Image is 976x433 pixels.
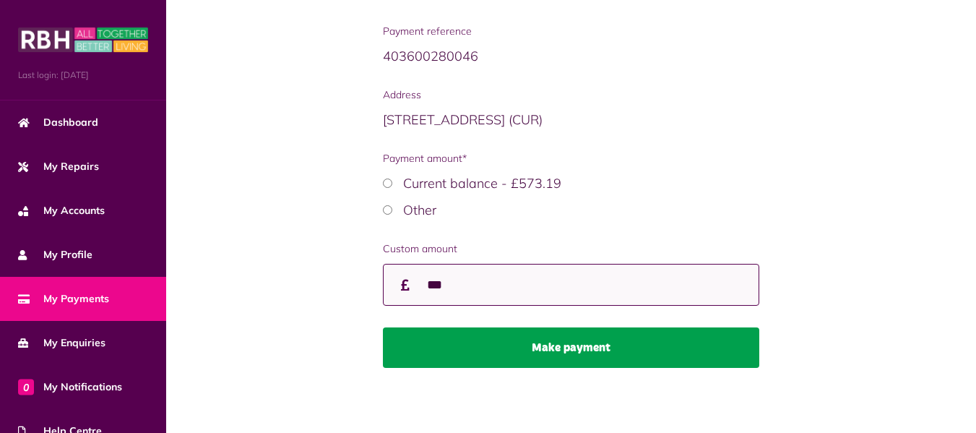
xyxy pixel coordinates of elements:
span: My Enquiries [18,335,105,351]
button: Make payment [383,327,759,368]
label: Current balance - £573.19 [403,175,561,192]
span: 403600280046 [383,48,478,64]
label: Custom amount [383,241,759,257]
label: Other [403,202,436,218]
span: My Notifications [18,380,122,395]
span: Payment reference [383,24,759,39]
span: Payment amount* [383,151,759,166]
span: My Profile [18,247,92,262]
span: My Repairs [18,159,99,174]
span: My Accounts [18,203,105,218]
span: Dashboard [18,115,98,130]
span: Address [383,87,759,103]
span: [STREET_ADDRESS] (CUR) [383,111,543,128]
span: My Payments [18,291,109,306]
span: Last login: [DATE] [18,69,148,82]
span: 0 [18,379,34,395]
img: MyRBH [18,25,148,54]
